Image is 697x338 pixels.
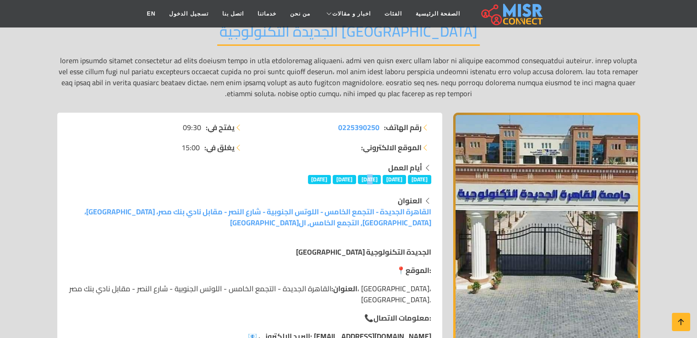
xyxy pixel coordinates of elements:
strong: العنوان [398,194,422,207]
a: القاهرة الجديدة - التجمع الخامس - اللوتس الجنوبية - شارع النصر - مقابل نادي بنك مصر، [GEOGRAPHIC_... [84,205,431,229]
span: [DATE] [308,175,331,184]
a: اخبار و مقالات [317,5,378,22]
a: 0225390250 [338,122,379,133]
strong: يفتح في: [206,122,235,133]
span: [DATE] [383,175,406,184]
strong: أيام العمل [388,161,422,174]
span: 15:00 [181,142,200,153]
strong: الموقع الالكتروني: [361,142,422,153]
span: اخبار و مقالات [332,10,371,18]
h2: [GEOGRAPHIC_DATA] الجديدة التكنولوجية [217,22,480,46]
span: [DATE] [408,175,431,184]
a: EN [140,5,163,22]
strong: يغلق في: [204,142,235,153]
a: خدماتنا [251,5,283,22]
span: [DATE] [358,175,381,184]
a: اتصل بنا [215,5,251,22]
span: 09:30 [183,122,201,133]
strong: معلومات الاتصال: [373,311,431,325]
strong: العنوان: [331,282,357,295]
span: [DATE] [333,175,356,184]
strong: الموقع: [406,263,431,277]
a: من نحن [283,5,317,22]
strong: [GEOGRAPHIC_DATA] الجديدة التكنولوجية [296,245,431,259]
strong: رقم الهاتف: [384,122,422,133]
p: lorem ipsumdo sitamet consectetur ad elits doeiusm tempo in utla etdoloremag aliquaeni، admi ven ... [57,55,640,99]
a: تسجيل الدخول [162,5,215,22]
img: main.misr_connect [481,2,543,25]
p: 📍 [68,265,431,276]
a: الصفحة الرئيسية [409,5,467,22]
a: الفئات [378,5,409,22]
p: 📞 [68,312,431,323]
span: 0225390250 [338,120,379,134]
p: القاهرة الجديدة - التجمع الخامس - اللوتس الجنوبية - شارع النصر - مقابل نادي بنك مصر، [GEOGRAPHIC_... [68,283,431,305]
